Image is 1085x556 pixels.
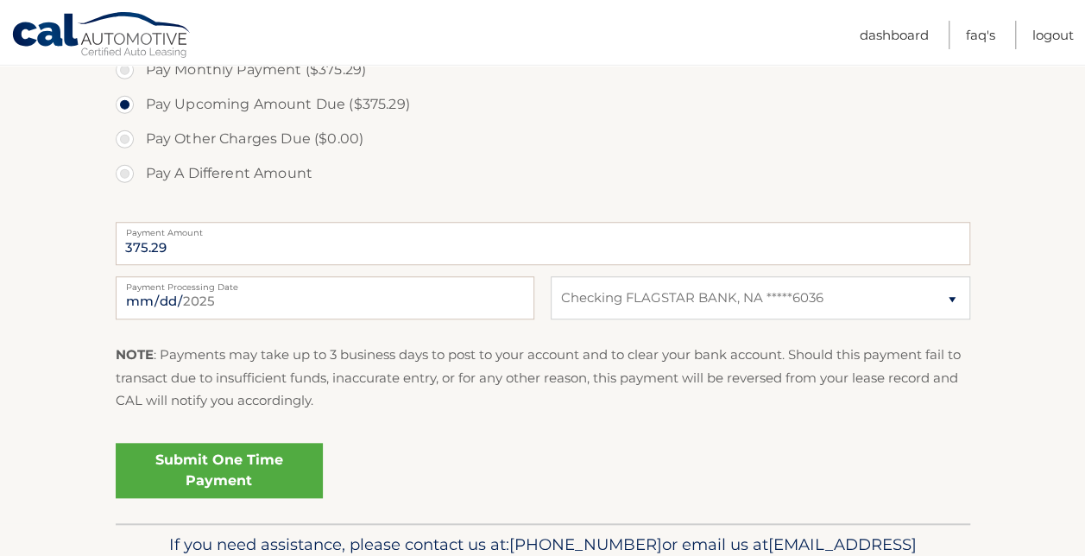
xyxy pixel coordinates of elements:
a: Submit One Time Payment [116,443,323,498]
span: [PHONE_NUMBER] [509,534,662,554]
input: Payment Amount [116,222,970,265]
label: Pay Monthly Payment ($375.29) [116,53,970,87]
label: Pay A Different Amount [116,156,970,191]
a: Dashboard [860,21,929,49]
label: Pay Upcoming Amount Due ($375.29) [116,87,970,122]
input: Payment Date [116,276,534,319]
a: FAQ's [966,21,995,49]
strong: NOTE [116,346,154,363]
p: : Payments may take up to 3 business days to post to your account and to clear your bank account.... [116,344,970,412]
a: Logout [1032,21,1074,49]
a: Cal Automotive [11,11,192,61]
label: Pay Other Charges Due ($0.00) [116,122,970,156]
label: Payment Amount [116,222,970,236]
label: Payment Processing Date [116,276,534,290]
